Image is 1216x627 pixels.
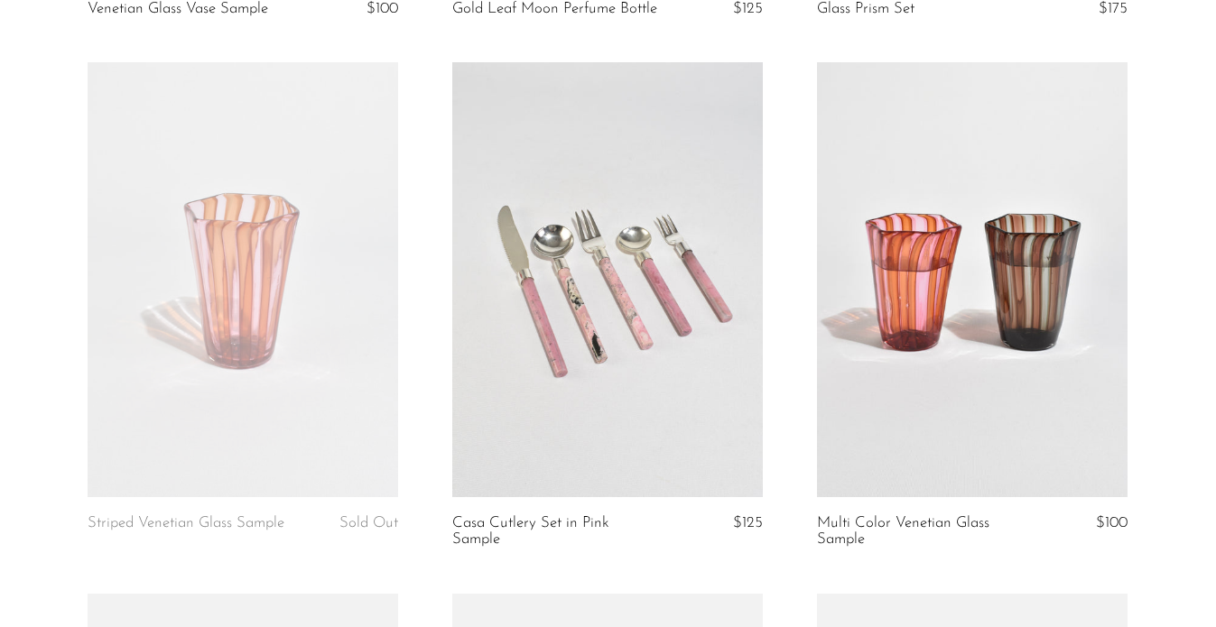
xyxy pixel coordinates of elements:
span: $100 [1096,515,1128,530]
a: Glass Prism Set [817,1,914,17]
span: $175 [1099,1,1128,16]
a: Casa Cutlery Set in Pink Sample [452,515,659,549]
span: Sold Out [339,515,398,530]
span: $125 [733,515,763,530]
span: $125 [733,1,763,16]
a: Gold Leaf Moon Perfume Bottle [452,1,657,17]
a: Striped Venetian Glass Sample [88,515,284,531]
span: $100 [367,1,398,16]
a: Venetian Glass Vase Sample [88,1,268,17]
a: Multi Color Venetian Glass Sample [817,515,1024,549]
